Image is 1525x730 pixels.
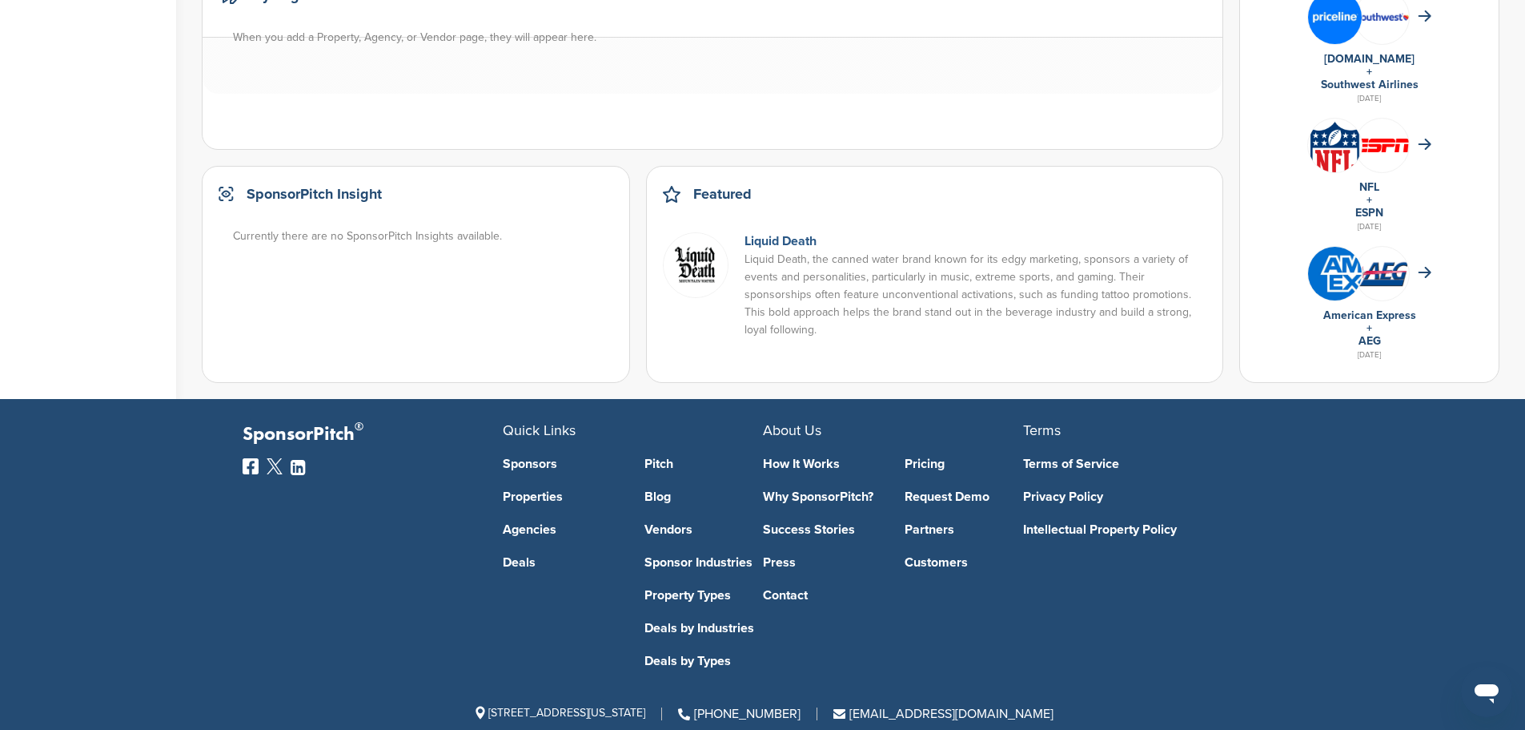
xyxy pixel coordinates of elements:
a: Pricing [905,458,1023,470]
a: Privacy Policy [1023,490,1259,503]
a: Intellectual Property Policy [1023,523,1259,536]
a: Liquid Death [744,233,817,249]
div: [DATE] [1256,220,1483,234]
span: [STREET_ADDRESS][US_STATE] [472,706,645,720]
a: Terms of Service [1023,458,1259,470]
h2: Featured [693,183,752,205]
a: Deals by Types [644,655,763,667]
a: Partners [905,523,1023,536]
a: Southwest Airlines [1321,78,1419,91]
a: Customers [905,556,1023,569]
span: About Us [763,421,821,439]
a: How It Works [763,458,881,470]
a: Success Stories [763,523,881,536]
p: SponsorPitch [243,423,503,446]
a: Blog [644,490,763,503]
img: Data?1415806708 [1355,139,1409,152]
iframe: Button to launch messaging window [1461,666,1512,717]
a: [PHONE_NUMBER] [678,706,801,722]
div: Currently there are no SponsorPitch Insights available. [233,228,615,245]
img: Twitter [267,458,283,474]
a: Why SponsorPitch? [763,490,881,503]
a: Vendors [644,523,763,536]
img: Open uri20141112 64162 1t4610c?1415809572 [1355,260,1409,287]
a: American Express [1323,309,1416,322]
a: [EMAIL_ADDRESS][DOMAIN_NAME] [833,706,1053,722]
a: Contact [763,589,881,602]
a: Pitch [644,458,763,470]
a: + [1366,193,1372,207]
a: [DOMAIN_NAME] [1324,52,1415,66]
a: AEG [1358,334,1381,348]
p: Liquid Death, the canned water brand known for its edgy marketing, sponsors a variety of events a... [744,251,1206,339]
a: Deals [503,556,621,569]
span: Terms [1023,421,1061,439]
a: Properties [503,490,621,503]
img: Amex logo [1308,247,1362,300]
img: Southwest airlines logo 2014.svg [1355,13,1409,21]
a: Agencies [503,523,621,536]
img: Screen shot 2022 01 05 at 10.58.13 am [663,232,728,298]
a: Request Demo [905,490,1023,503]
a: Deals by Industries [644,622,763,635]
a: ESPN [1355,206,1383,220]
a: + [1366,321,1372,335]
span: Quick Links [503,421,576,439]
a: Press [763,556,881,569]
a: Sponsors [503,458,621,470]
h2: SponsorPitch Insight [247,183,382,205]
a: + [1366,65,1372,79]
div: [DATE] [1256,348,1483,362]
div: When you add a Property, Agency, or Vendor page, they will appear here. [233,29,1208,46]
span: ® [355,417,363,437]
img: Open uri20141112 50798 1eekrtw [1308,119,1362,189]
div: [DATE] [1256,91,1483,106]
a: NFL [1359,180,1379,194]
a: Property Types [644,589,763,602]
a: Sponsor Industries [644,556,763,569]
img: Facebook [243,458,259,474]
